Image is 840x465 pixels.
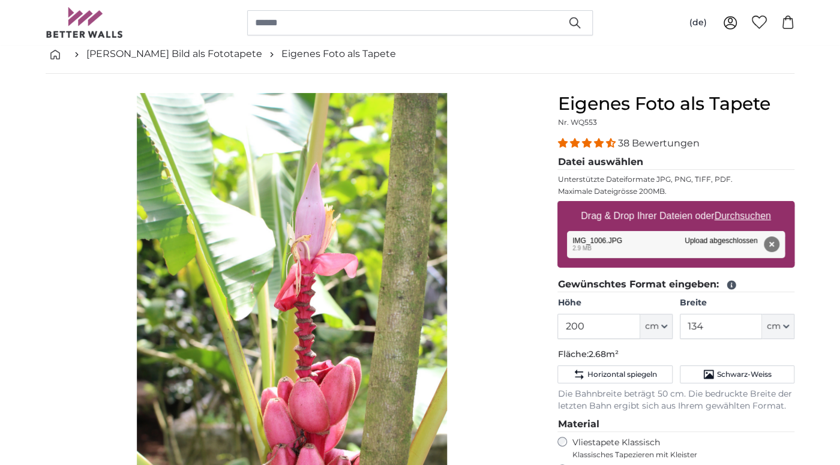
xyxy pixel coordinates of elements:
[767,320,781,332] span: cm
[46,35,794,74] nav: breadcrumbs
[557,417,794,432] legend: Material
[572,437,784,460] label: Vliestapete Klassisch
[717,370,772,379] span: Schwarz-Weiss
[557,365,672,383] button: Horizontal spiegeln
[617,137,699,149] span: 38 Bewertungen
[680,297,794,309] label: Breite
[640,314,673,339] button: cm
[572,450,784,460] span: Klassisches Tapezieren mit Kleister
[679,12,716,34] button: (de)
[715,211,771,221] u: Durchsuchen
[557,349,794,361] p: Fläche:
[281,47,396,61] a: Eigenes Foto als Tapete
[86,47,262,61] a: [PERSON_NAME] Bild als Fototapete
[557,155,794,170] legend: Datei auswählen
[587,370,657,379] span: Horizontal spiegeln
[762,314,794,339] button: cm
[557,175,794,184] p: Unterstützte Dateiformate JPG, PNG, TIFF, PDF.
[557,187,794,196] p: Maximale Dateigrösse 200MB.
[588,349,618,359] span: 2.68m²
[557,137,617,149] span: 4.34 stars
[557,93,794,115] h1: Eigenes Foto als Tapete
[46,7,124,38] img: Betterwalls
[645,320,659,332] span: cm
[680,365,794,383] button: Schwarz-Weiss
[557,277,794,292] legend: Gewünschtes Format eingeben:
[557,297,672,309] label: Höhe
[557,388,794,412] p: Die Bahnbreite beträgt 50 cm. Die bedruckte Breite der letzten Bahn ergibt sich aus Ihrem gewählt...
[557,118,596,127] span: Nr. WQ553
[576,204,776,228] label: Drag & Drop Ihrer Dateien oder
